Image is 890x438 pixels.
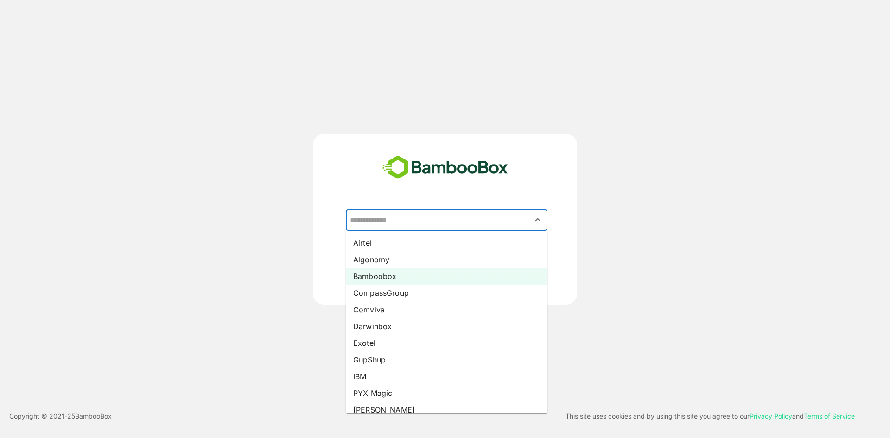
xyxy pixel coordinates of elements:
[346,268,547,285] li: Bamboobox
[566,411,855,422] p: This site uses cookies and by using this site you agree to our and
[346,385,547,401] li: PYX Magic
[346,301,547,318] li: Comviva
[346,368,547,385] li: IBM
[346,401,547,418] li: [PERSON_NAME]
[9,411,112,422] p: Copyright © 2021- 25 BambooBox
[532,214,544,226] button: Close
[750,412,792,420] a: Privacy Policy
[346,351,547,368] li: GupShup
[804,412,855,420] a: Terms of Service
[346,318,547,335] li: Darwinbox
[346,251,547,268] li: Algonomy
[346,285,547,301] li: CompassGroup
[346,235,547,251] li: Airtel
[346,335,547,351] li: Exotel
[377,152,513,183] img: bamboobox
